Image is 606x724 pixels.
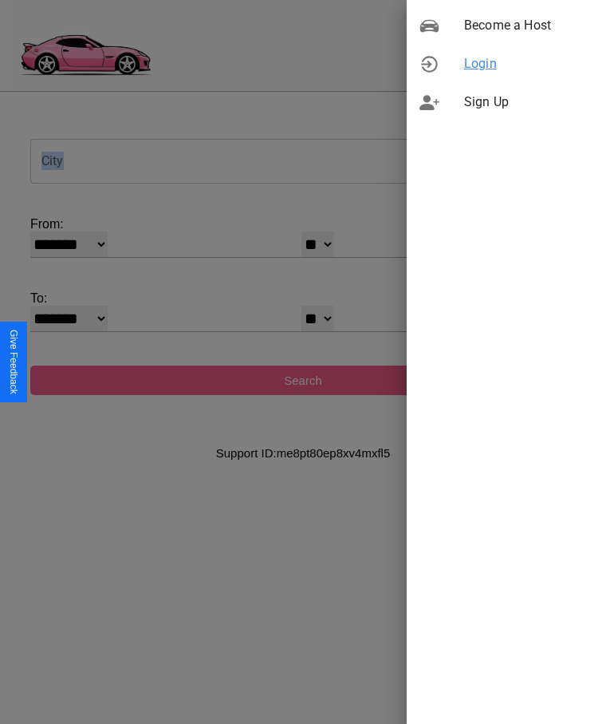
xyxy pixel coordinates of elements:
div: Sign Up [407,83,606,121]
div: Become a Host [407,6,606,45]
span: Become a Host [464,16,593,35]
span: Sign Up [464,93,593,112]
span: Login [464,54,593,73]
div: Give Feedback [8,330,19,394]
div: Login [407,45,606,83]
